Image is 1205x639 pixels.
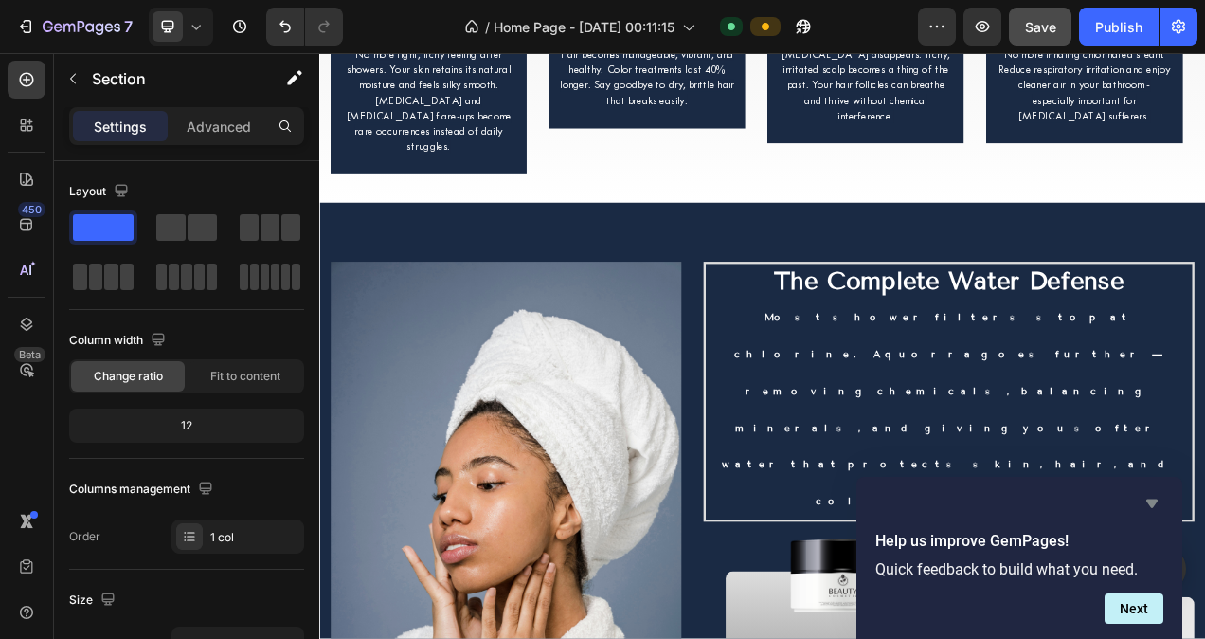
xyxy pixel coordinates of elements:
span: Fit to content [210,368,280,385]
p: 7 [124,15,133,38]
div: Column width [69,328,170,354]
div: Layout [69,179,133,205]
div: Columns management [69,477,217,502]
span: / [485,17,490,37]
p: Advanced [187,117,251,137]
span: Home Page - [DATE] 00:11:15 [494,17,674,37]
iframe: Design area [319,53,1205,639]
div: 450 [18,202,45,217]
div: Beta [14,347,45,362]
button: Next question [1105,593,1163,624]
span: Change ratio [94,368,163,385]
button: Save [1009,8,1071,46]
div: Undo/Redo [266,8,343,46]
p: Section [92,67,247,90]
div: Publish [1095,17,1142,37]
div: Help us improve GemPages! [875,492,1163,624]
div: Order [69,528,100,545]
span: Most shower filters stop at chlorine. Aquorra goes further — removing chemicals, balancing minera... [516,333,1099,585]
div: Size [69,588,119,613]
span: Save [1025,19,1056,35]
p: Settings [94,117,147,137]
p: Quick feedback to build what you need. [875,560,1163,578]
h2: Help us improve GemPages! [875,530,1163,553]
div: 1 col [210,529,299,546]
button: Hide survey [1141,492,1163,515]
button: Publish [1079,8,1159,46]
div: 12 [73,412,300,439]
button: 7 [8,8,141,46]
strong: The Complete Water Defense [584,274,1033,312]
